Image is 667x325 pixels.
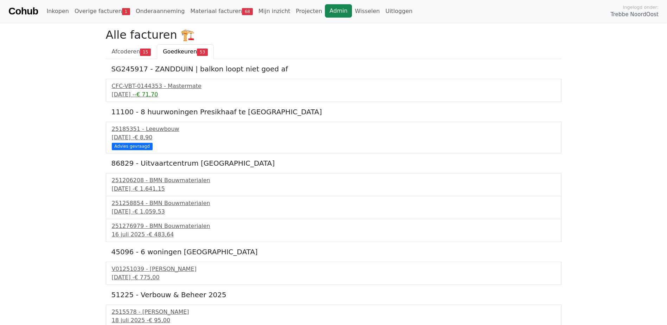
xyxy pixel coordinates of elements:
[112,199,556,216] a: 251258854 - BMN Bouwmaterialen[DATE] -€ 1.059,53
[163,48,197,55] span: Goedkeuren
[187,4,256,18] a: Materiaal facturen68
[111,65,556,73] h5: SG245917 - ZANDDUIN | balkon loopt niet goed af
[122,8,130,15] span: 1
[112,208,556,216] div: [DATE] -
[325,4,352,18] a: Admin
[352,4,383,18] a: Wisselen
[112,308,556,316] div: 2515578 - [PERSON_NAME]
[111,159,556,167] h5: 86829 - Uitvaartcentrum [GEOGRAPHIC_DATA]
[134,134,152,141] span: € 8,90
[106,44,157,59] a: Afcoderen15
[112,308,556,325] a: 2515578 - [PERSON_NAME]18 juli 2025 -€ 95,00
[293,4,325,18] a: Projecten
[242,8,253,15] span: 68
[112,125,556,133] div: 25185351 - Leeuwbouw
[611,11,659,19] span: Trebbe NoordOost
[112,273,556,282] div: [DATE] -
[111,248,556,256] h5: 45096 - 6 woningen [GEOGRAPHIC_DATA]
[112,143,153,150] div: Advies gevraagd
[111,108,556,116] h5: 11100 - 8 huurwoningen Presikhaaf te [GEOGRAPHIC_DATA]
[112,90,556,99] div: [DATE] -
[383,4,415,18] a: Uitloggen
[134,185,165,192] span: € 1.641,15
[112,82,556,90] div: CFC-VBT-0144353 - Mastermate
[112,230,556,239] div: 16 juli 2025 -
[112,133,556,142] div: [DATE] -
[44,4,71,18] a: Inkopen
[112,82,556,99] a: CFC-VBT-0144353 - Mastermate[DATE] --€ 71,70
[112,222,556,239] a: 251276979 - BMN Bouwmaterialen16 juli 2025 -€ 483,64
[112,316,556,325] div: 18 juli 2025 -
[112,265,556,273] div: V01251039 - [PERSON_NAME]
[112,176,556,193] a: 251206208 - BMN Bouwmaterialen[DATE] -€ 1.641,15
[112,125,556,149] a: 25185351 - Leeuwbouw[DATE] -€ 8,90 Advies gevraagd
[112,48,140,55] span: Afcoderen
[112,265,556,282] a: V01251039 - [PERSON_NAME][DATE] -€ 775,00
[111,291,556,299] h5: 51225 - Verbouw & Beheer 2025
[8,3,38,20] a: Cohub
[149,231,174,238] span: € 483,64
[256,4,293,18] a: Mijn inzicht
[197,49,208,56] span: 53
[134,91,158,98] span: -€ 71,70
[112,222,556,230] div: 251276979 - BMN Bouwmaterialen
[134,274,159,281] span: € 775,00
[106,28,562,42] h2: Alle facturen 🏗️
[623,4,659,11] span: Ingelogd onder:
[112,185,556,193] div: [DATE] -
[140,49,151,56] span: 15
[133,4,187,18] a: Onderaanneming
[112,176,556,185] div: 251206208 - BMN Bouwmaterialen
[157,44,214,59] a: Goedkeuren53
[72,4,133,18] a: Overige facturen1
[149,317,170,324] span: € 95,00
[134,208,165,215] span: € 1.059,53
[112,199,556,208] div: 251258854 - BMN Bouwmaterialen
